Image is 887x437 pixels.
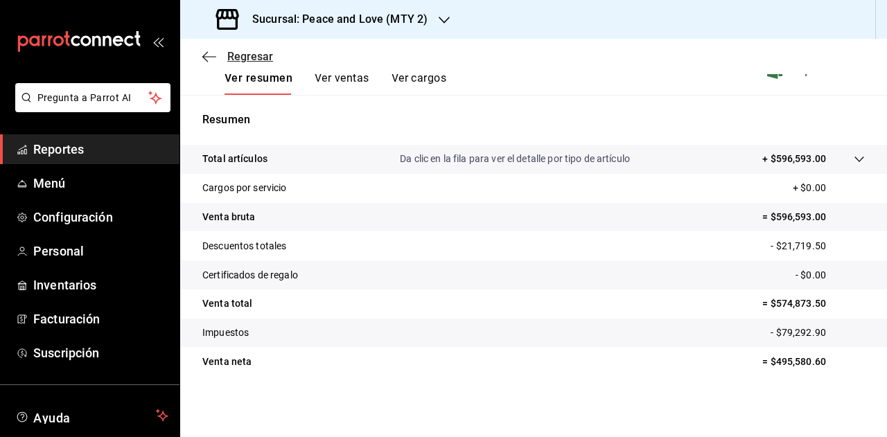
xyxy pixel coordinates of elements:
button: Regresar [202,50,273,63]
div: navigation tabs [225,71,446,95]
span: Ayuda [33,407,150,424]
span: Suscripción [33,344,168,362]
span: Reportes [33,140,168,159]
p: = $495,580.60 [762,355,865,369]
p: - $0.00 [796,268,865,283]
p: Venta neta [202,355,252,369]
p: + $0.00 [793,181,865,195]
p: = $596,593.00 [762,210,865,224]
p: Certificados de regalo [202,268,298,283]
button: Ver ventas [315,71,369,95]
button: Ver cargos [392,71,447,95]
span: Pregunta a Parrot AI [37,91,149,105]
h3: Sucursal: Peace and Love (MTY 2) [241,11,428,28]
button: open_drawer_menu [152,36,164,47]
p: Venta bruta [202,210,255,224]
p: = $574,873.50 [762,296,865,311]
p: Total artículos [202,152,267,166]
p: - $79,292.90 [771,325,865,340]
p: Impuestos [202,325,249,340]
button: Pregunta a Parrot AI [15,83,170,112]
p: Venta total [202,296,252,311]
p: + $596,593.00 [762,152,826,166]
p: Descuentos totales [202,239,286,253]
button: Ver resumen [225,71,292,95]
span: Personal [33,242,168,260]
p: Resumen [202,112,865,128]
span: Menú [33,174,168,193]
span: Inventarios [33,276,168,294]
p: - $21,719.50 [771,239,865,253]
a: Pregunta a Parrot AI [10,100,170,115]
span: Facturación [33,310,168,328]
p: Cargos por servicio [202,181,287,195]
span: Configuración [33,208,168,226]
span: Regresar [227,50,273,63]
p: Da clic en la fila para ver el detalle por tipo de artículo [400,152,630,166]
